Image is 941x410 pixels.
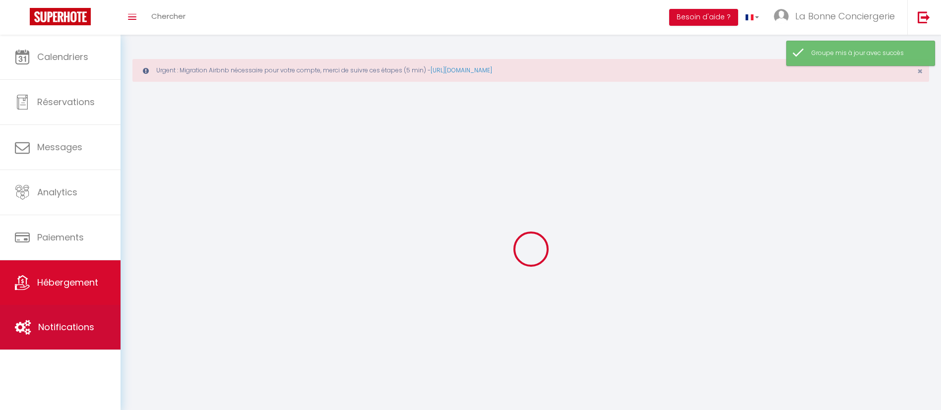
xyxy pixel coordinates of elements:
[917,67,923,76] button: Close
[669,9,738,26] button: Besoin d'aide ?
[37,141,82,153] span: Messages
[795,10,895,22] span: La Bonne Conciergerie
[37,276,98,289] span: Hébergement
[38,321,94,333] span: Notifications
[431,66,492,74] a: [URL][DOMAIN_NAME]
[917,65,923,77] span: ×
[151,11,186,21] span: Chercher
[37,186,77,198] span: Analytics
[37,231,84,243] span: Paiements
[899,365,934,403] iframe: Chat
[132,59,929,82] div: Urgent : Migration Airbnb nécessaire pour votre compte, merci de suivre ces étapes (5 min) -
[30,8,91,25] img: Super Booking
[918,11,930,23] img: logout
[812,49,925,58] div: Groupe mis à jour avec succès
[774,9,789,24] img: ...
[37,51,88,63] span: Calendriers
[37,96,95,108] span: Réservations
[8,4,38,34] button: Ouvrir le widget de chat LiveChat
